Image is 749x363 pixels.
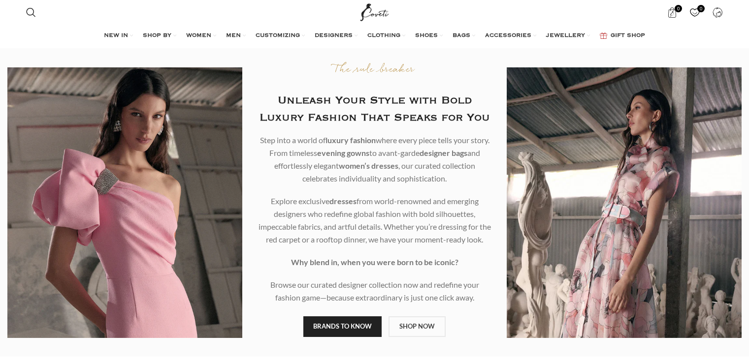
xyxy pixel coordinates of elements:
span: SHOP BY [143,32,171,40]
span: GIFT SHOP [611,32,645,40]
span: 0 [697,5,705,12]
a: MEN [226,26,246,46]
span: ACCESSORIES [485,32,531,40]
a: ACCESSORIES [485,26,536,46]
a: SHOP BY [143,26,176,46]
span: MEN [226,32,241,40]
span: WOMEN [186,32,211,40]
a: JEWELLERY [546,26,590,46]
span: JEWELLERY [546,32,585,40]
span: SHOES [415,32,438,40]
span: CLOTHING [367,32,400,40]
a: SHOES [415,26,443,46]
a: WOMEN [186,26,216,46]
p: The rule breaker [257,63,492,77]
span: NEW IN [104,32,128,40]
a: CLOTHING [367,26,405,46]
a: BAGS [453,26,475,46]
p: Explore exclusive from world-renowned and emerging designers who redefine global fashion with bol... [257,195,492,246]
h2: Unleash Your Style with Bold Luxury Fashion That Speaks for You [257,92,492,126]
b: women’s dresses [339,161,398,170]
b: evening gowns [317,148,369,157]
a: CUSTOMIZING [256,26,305,46]
b: dresses [329,196,357,206]
a: 0 [662,2,683,22]
img: GiftBag [600,32,607,39]
span: 0 [675,5,682,12]
span: CUSTOMIZING [256,32,300,40]
span: BAGS [453,32,470,40]
a: Site logo [358,7,391,16]
b: luxury fashion [326,135,376,145]
b: designer bags [420,148,467,157]
a: SHOP NOW [389,316,446,337]
a: NEW IN [104,26,133,46]
a: Search [21,2,41,22]
span: DESIGNERS [315,32,353,40]
a: DESIGNERS [315,26,358,46]
p: Browse our curated designer collection now and redefine your fashion game—because extraordinary i... [257,278,492,304]
p: Step into a world of where every piece tells your story. From timeless to avant-garde and effortl... [257,134,492,185]
a: 0 [685,2,705,22]
a: GIFT SHOP [600,26,645,46]
div: Main navigation [21,26,728,46]
strong: Why blend in, when you were born to be iconic? [291,257,458,267]
div: My Wishlist [685,2,705,22]
a: BRANDS TO KNOW [303,316,382,337]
